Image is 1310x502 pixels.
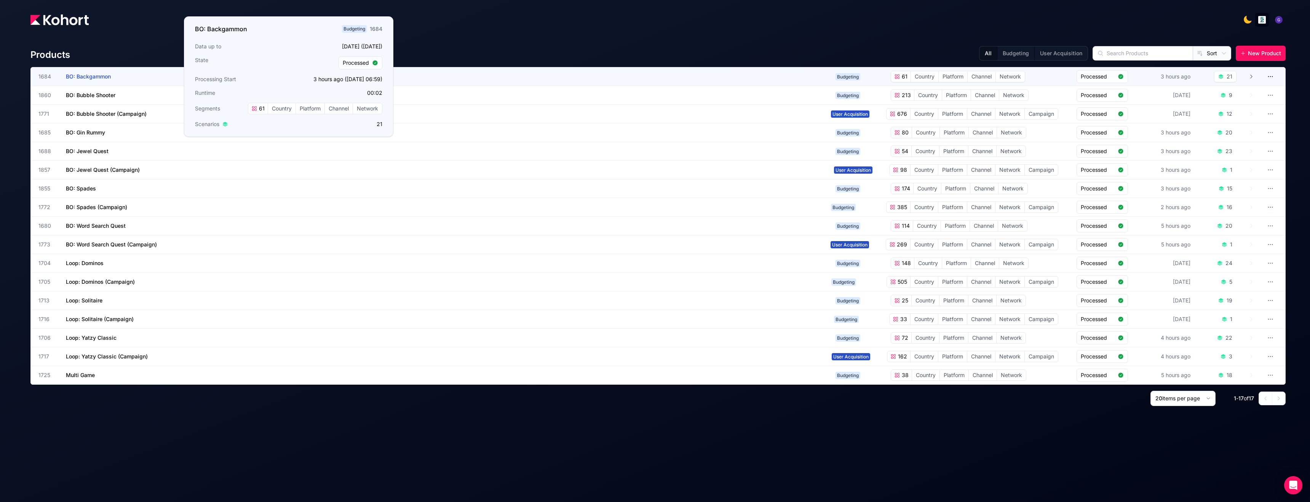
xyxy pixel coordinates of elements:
span: Platform [939,146,968,157]
span: Budgeting [836,73,860,80]
span: Platform [938,277,967,287]
div: [DATE] [1171,258,1192,269]
span: Processed [343,59,369,67]
div: Open Intercom Messenger [1284,476,1302,494]
span: items per page [1162,395,1200,401]
span: Processed [1081,222,1115,230]
p: 21 [291,120,382,128]
span: Campaign [1025,109,1058,119]
span: Processed [1081,91,1115,99]
app-duration-counter: 00:02 [367,90,382,96]
span: Network [995,277,1024,287]
span: Platform [938,202,967,213]
span: BO: Jewel Quest [66,148,109,154]
span: BO: Bubble Shooter [66,92,115,98]
span: Country [912,295,939,306]
span: 38 [900,371,909,379]
span: Channel [967,277,995,287]
span: Budgeting [836,297,860,304]
span: Budgeting [836,148,860,155]
a: 1771BO: Bubble Shooter (Campaign)User Acquisition676CountryPlatformChannelNetworkCampaignProcesse... [38,105,1254,123]
span: Scenarios [195,120,219,128]
span: Loop: Solitaire [66,297,102,304]
button: User Acquisition [1034,46,1088,60]
div: 12 [1227,110,1232,118]
span: Country [914,258,942,269]
div: 1684 [370,25,382,33]
span: Network [997,146,1026,157]
div: [DATE] [1171,109,1192,119]
button: New Product [1236,46,1286,61]
span: User Acquisition [831,110,869,118]
div: 18 [1227,371,1232,379]
div: 19 [1227,297,1232,304]
span: Budgeting [834,316,859,323]
span: 72 [900,334,908,342]
span: Processed [1081,334,1115,342]
button: Budgeting [997,46,1034,60]
div: 1 [1230,315,1232,323]
span: BO: Backgammon [66,73,111,80]
span: Network [995,165,1024,175]
span: BO: Word Search Quest [66,222,126,229]
div: [DATE] [1171,314,1192,325]
p: [DATE] ([DATE]) [291,43,382,50]
span: Platform [940,127,968,138]
span: Processed [1081,166,1115,174]
a: 1684BO: BackgammonBudgeting61CountryPlatformChannelNetworkProcessed3 hours ago21 [38,67,1254,86]
span: Platform [938,109,967,119]
span: Country [911,351,938,362]
div: 1 [1230,166,1232,174]
span: 1855 [38,185,57,192]
span: 1713 [38,297,57,304]
span: Country [912,146,939,157]
span: Network [997,295,1026,306]
span: 385 [896,203,907,211]
div: 15 [1227,185,1232,192]
span: 1705 [38,278,57,286]
span: Platform [939,295,968,306]
span: Channel [967,239,995,250]
span: Country [911,165,938,175]
span: Processed [1081,73,1115,80]
span: Budgeting [836,92,860,99]
span: Processed [1081,297,1115,304]
button: All [979,46,997,60]
span: 25 [900,297,908,304]
span: 1772 [38,203,57,211]
a: 1705Loop: Dominos (Campaign)Budgeting505CountryPlatformChannelNetworkCampaignProcessed[DATE]5 [38,273,1254,291]
span: Processed [1081,185,1115,192]
span: 114 [900,222,910,230]
div: 20 [1225,222,1232,230]
div: 1 [1230,241,1232,248]
div: 3 hours ago [1159,127,1192,138]
span: 98 [899,166,907,174]
span: Country [911,314,938,325]
span: Platform [938,314,967,325]
span: Platform [939,333,968,343]
h3: BO: Backgammon [195,24,247,34]
span: User Acquisition [832,353,870,360]
span: BO: Bubble Shooter (Campaign) [66,110,147,117]
span: Country [911,109,938,119]
div: 5 hours ago [1160,221,1192,231]
a: 1725Multi GameBudgeting38CountryPlatformChannelNetworkProcessed5 hours ago18 [38,366,1254,384]
div: 3 hours ago [1159,71,1192,82]
span: New Product [1248,50,1281,57]
span: Campaign [1025,314,1058,325]
span: Network [995,314,1024,325]
span: 1706 [38,334,57,342]
span: Channel [970,183,998,194]
span: Processed [1081,203,1115,211]
span: 61 [257,105,265,112]
span: Platform [942,258,971,269]
a: 1685BO: Gin RummyBudgeting80CountryPlatformChannelNetworkProcessed3 hours ago20 [38,123,1254,142]
span: Country [914,90,942,101]
span: BO: Spades (Campaign) [66,204,127,210]
span: 162 [896,353,907,360]
span: 1773 [38,241,57,248]
span: Country [913,221,941,231]
span: Loop: Yatzy Classic (Campaign) [66,353,148,360]
span: Network [997,370,1026,380]
span: Processed [1081,129,1115,136]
